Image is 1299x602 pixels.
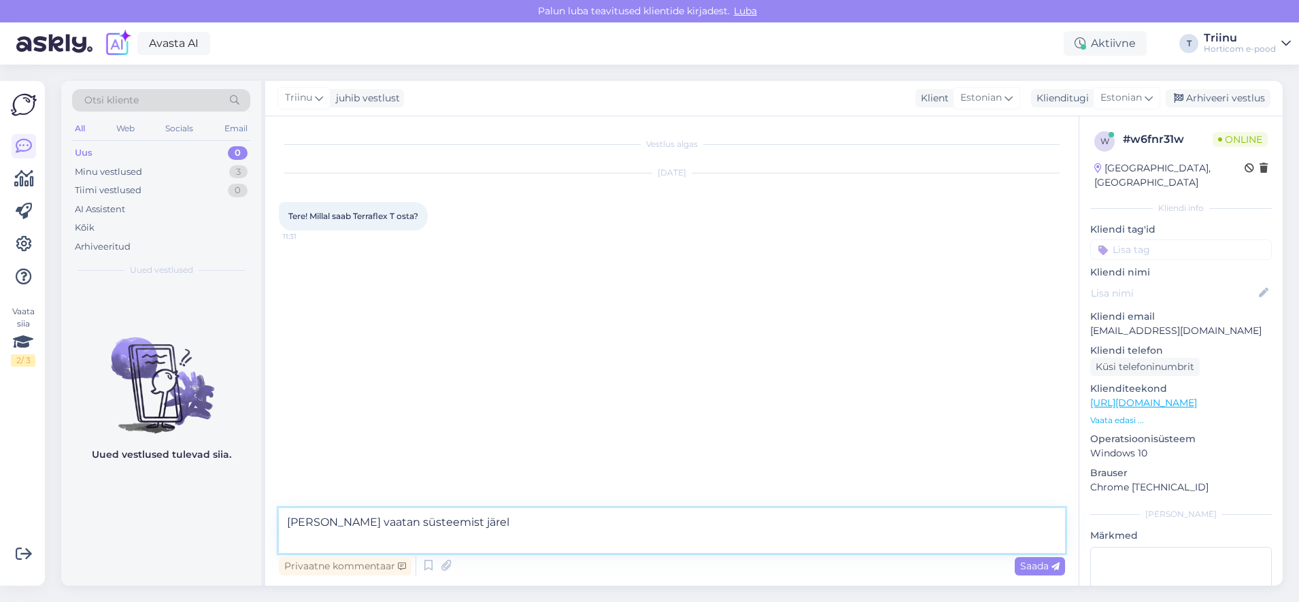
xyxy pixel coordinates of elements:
[331,91,400,105] div: juhib vestlust
[84,93,139,107] span: Otsi kliente
[1090,414,1272,427] p: Vaata edasi ...
[1090,446,1272,461] p: Windows 10
[915,91,949,105] div: Klient
[11,305,35,367] div: Vaata siia
[75,240,131,254] div: Arhiveeritud
[1090,222,1272,237] p: Kliendi tag'id
[1090,529,1272,543] p: Märkmed
[222,120,250,137] div: Email
[72,120,88,137] div: All
[75,146,92,160] div: Uus
[1090,382,1272,396] p: Klienditeekond
[1090,508,1272,520] div: [PERSON_NAME]
[1166,89,1270,107] div: Arhiveeri vestlus
[279,508,1065,553] textarea: [PERSON_NAME] vaatan süsteemist jär
[1031,91,1089,105] div: Klienditugi
[228,146,248,160] div: 0
[75,165,142,179] div: Minu vestlused
[1090,466,1272,480] p: Brauser
[279,167,1065,179] div: [DATE]
[103,29,132,58] img: explore-ai
[75,221,95,235] div: Kõik
[279,138,1065,150] div: Vestlus algas
[1090,202,1272,214] div: Kliendi info
[1213,132,1268,147] span: Online
[130,264,193,276] span: Uued vestlused
[1090,324,1272,338] p: [EMAIL_ADDRESS][DOMAIN_NAME]
[1090,239,1272,260] input: Lisa tag
[61,313,261,435] img: No chats
[279,557,411,575] div: Privaatne kommentaar
[1090,265,1272,280] p: Kliendi nimi
[1090,344,1272,358] p: Kliendi telefon
[1204,33,1276,44] div: Triinu
[229,165,248,179] div: 3
[1100,90,1142,105] span: Estonian
[730,5,761,17] span: Luba
[75,184,141,197] div: Tiimi vestlused
[1090,480,1272,495] p: Chrome [TECHNICAL_ID]
[163,120,196,137] div: Socials
[283,231,334,241] span: 11:31
[1179,34,1198,53] div: T
[75,203,125,216] div: AI Assistent
[1090,358,1200,376] div: Küsi telefoninumbrit
[11,354,35,367] div: 2 / 3
[137,32,210,55] a: Avasta AI
[228,184,248,197] div: 0
[1091,286,1256,301] input: Lisa nimi
[1094,161,1245,190] div: [GEOGRAPHIC_DATA], [GEOGRAPHIC_DATA]
[1090,397,1197,409] a: [URL][DOMAIN_NAME]
[114,120,137,137] div: Web
[960,90,1002,105] span: Estonian
[11,92,37,118] img: Askly Logo
[1090,310,1272,324] p: Kliendi email
[1020,560,1060,572] span: Saada
[288,211,418,221] span: Tere! Millal saab Terraflex T osta?
[285,90,312,105] span: Triinu
[1064,31,1147,56] div: Aktiivne
[1090,432,1272,446] p: Operatsioonisüsteem
[1204,44,1276,54] div: Horticom e-pood
[92,448,231,462] p: Uued vestlused tulevad siia.
[1123,131,1213,148] div: # w6fnr31w
[1100,136,1109,146] span: w
[1204,33,1291,54] a: TriinuHorticom e-pood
